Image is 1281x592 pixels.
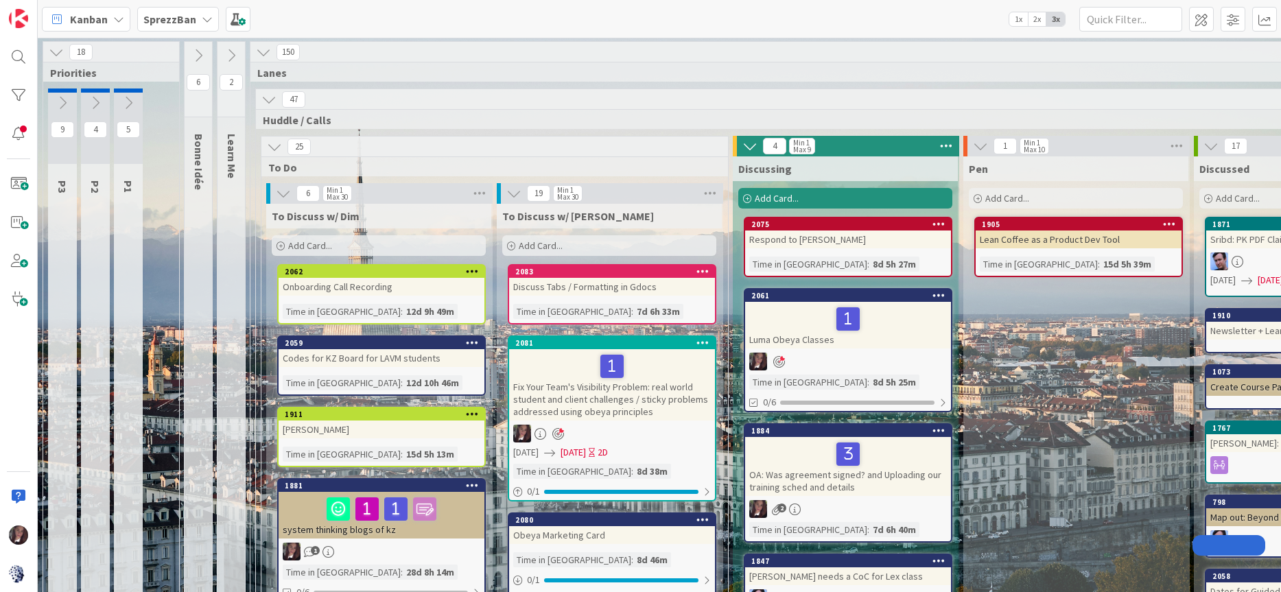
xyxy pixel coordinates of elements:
[401,447,403,462] span: :
[187,74,210,91] span: 6
[982,220,1182,229] div: 1905
[745,567,951,585] div: [PERSON_NAME] needs a CoC for Lex class
[509,278,715,296] div: Discuss Tabs / Formatting in Gdocs
[755,192,799,204] span: Add Card...
[867,522,869,537] span: :
[287,139,311,155] span: 25
[283,565,401,580] div: Time in [GEOGRAPHIC_DATA]
[272,209,360,223] span: To Discuss w/ Dim
[283,304,401,319] div: Time in [GEOGRAPHIC_DATA]
[749,257,867,272] div: Time in [GEOGRAPHIC_DATA]
[327,193,348,200] div: Max 30
[869,522,919,537] div: 7d 6h 40m
[869,375,919,390] div: 8d 5h 25m
[403,375,462,390] div: 12d 10h 46m
[279,479,484,538] div: 1881system thinking blogs of kz
[509,265,715,278] div: 2083
[283,375,401,390] div: Time in [GEOGRAPHIC_DATA]
[631,464,633,479] span: :
[745,425,951,496] div: 1884OA: Was agreement signed? and Uploading our training sched and details
[777,504,786,512] span: 2
[633,464,671,479] div: 8d 38m
[793,139,810,146] div: Min 1
[121,180,135,193] span: P1
[557,187,574,193] div: Min 1
[513,425,531,442] img: TD
[509,483,715,500] div: 0/1
[279,337,484,367] div: 2059Codes for KZ Board for LAVM students
[745,437,951,496] div: OA: Was agreement signed? and Uploading our training sched and details
[509,514,715,526] div: 2080
[279,408,484,438] div: 1911[PERSON_NAME]
[279,479,484,492] div: 1881
[285,267,484,276] div: 2062
[50,66,162,80] span: Priorities
[976,218,1182,230] div: 1905
[268,161,711,174] span: To Do
[296,185,320,202] span: 6
[527,573,540,587] span: 0 / 1
[1079,7,1182,32] input: Quick Filter...
[745,289,951,348] div: 2061Luma Obeya Classes
[1210,252,1228,270] img: JB
[1009,12,1028,26] span: 1x
[279,408,484,421] div: 1911
[763,138,786,154] span: 4
[225,134,239,178] span: Learn Me
[745,500,951,518] div: TD
[401,304,403,319] span: :
[976,230,1182,248] div: Lean Coffee as a Product Dev Tool
[763,395,776,410] span: 0/6
[561,445,586,460] span: [DATE]
[1100,257,1155,272] div: 15d 5h 39m
[513,445,539,460] span: [DATE]
[403,447,458,462] div: 15d 5h 13m
[509,337,715,421] div: 2081Fix Your Team's Visibility Problem: real world student and client challenges / sticky problem...
[509,425,715,442] div: TD
[279,492,484,538] div: system thinking blogs of kz
[1024,146,1045,153] div: Max 10
[527,185,550,202] span: 19
[282,91,305,108] span: 47
[285,338,484,348] div: 2059
[56,180,69,193] span: P3
[1199,162,1249,176] span: Discussed
[279,265,484,296] div: 2062Onboarding Call Recording
[509,349,715,421] div: Fix Your Team's Visibility Problem: real world student and client challenges / sticky problems ad...
[403,565,458,580] div: 28d 8h 14m
[283,447,401,462] div: Time in [GEOGRAPHIC_DATA]
[745,218,951,248] div: 2075Respond to [PERSON_NAME]
[631,304,633,319] span: :
[509,337,715,349] div: 2081
[633,304,683,319] div: 7d 6h 33m
[502,209,654,223] span: To Discuss w/ Jim
[279,543,484,560] div: TD
[401,565,403,580] span: :
[285,481,484,490] div: 1881
[515,515,715,525] div: 2080
[279,421,484,438] div: [PERSON_NAME]
[598,445,608,460] div: 2D
[1098,257,1100,272] span: :
[869,257,919,272] div: 8d 5h 27m
[1224,138,1247,154] span: 17
[9,9,28,28] img: Visit kanbanzone.com
[631,552,633,567] span: :
[976,218,1182,248] div: 1905Lean Coffee as a Product Dev Tool
[633,552,671,567] div: 8d 46m
[69,44,93,60] span: 18
[279,265,484,278] div: 2062
[749,353,767,370] img: TD
[403,304,458,319] div: 12d 9h 49m
[311,546,320,555] span: 1
[1024,139,1040,146] div: Min 1
[509,571,715,589] div: 0/1
[89,180,102,193] span: P2
[745,555,951,585] div: 1847[PERSON_NAME] needs a CoC for Lex class
[738,162,792,176] span: Discussing
[285,410,484,419] div: 1911
[9,525,28,545] img: TD
[1028,12,1046,26] span: 2x
[519,239,563,252] span: Add Card...
[509,265,715,296] div: 2083Discuss Tabs / Formatting in Gdocs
